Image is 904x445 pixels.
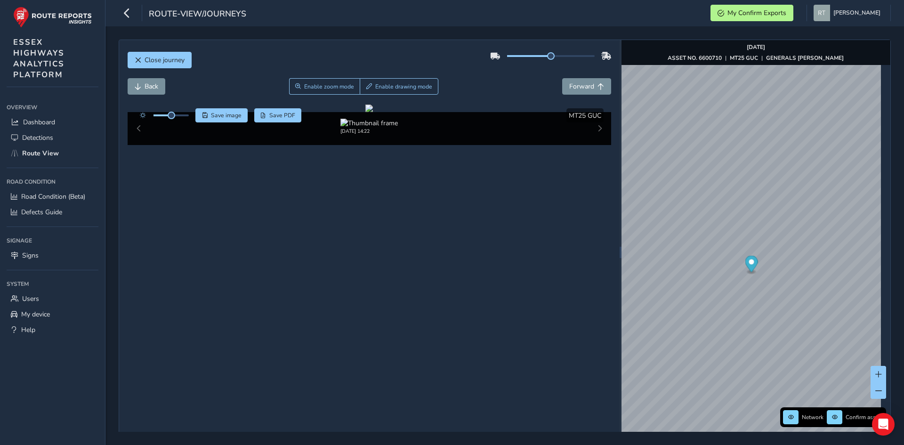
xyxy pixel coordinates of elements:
[846,413,883,421] span: Confirm assets
[7,204,98,220] a: Defects Guide
[569,111,601,120] span: MT25 GUC
[833,5,880,21] span: [PERSON_NAME]
[802,413,823,421] span: Network
[814,5,884,21] button: [PERSON_NAME]
[145,82,158,91] span: Back
[7,307,98,322] a: My device
[254,108,302,122] button: PDF
[668,54,722,62] strong: ASSET NO. 6600710
[22,251,39,260] span: Signs
[7,100,98,114] div: Overview
[7,277,98,291] div: System
[149,8,246,21] span: route-view/journeys
[562,78,611,95] button: Forward
[7,130,98,146] a: Detections
[7,248,98,263] a: Signs
[7,146,98,161] a: Route View
[13,37,65,80] span: ESSEX HIGHWAYS ANALYTICS PLATFORM
[730,54,758,62] strong: MT25 GUC
[23,118,55,127] span: Dashboard
[195,108,248,122] button: Save
[22,133,53,142] span: Detections
[745,256,758,275] div: Map marker
[7,189,98,204] a: Road Condition (Beta)
[7,322,98,338] a: Help
[360,78,438,95] button: Draw
[269,112,295,119] span: Save PDF
[340,128,398,135] div: [DATE] 14:22
[569,82,594,91] span: Forward
[22,294,39,303] span: Users
[727,8,786,17] span: My Confirm Exports
[7,114,98,130] a: Dashboard
[211,112,242,119] span: Save image
[747,43,765,51] strong: [DATE]
[710,5,793,21] button: My Confirm Exports
[766,54,844,62] strong: GENERALS [PERSON_NAME]
[814,5,830,21] img: diamond-layout
[21,325,35,334] span: Help
[21,310,50,319] span: My device
[128,78,165,95] button: Back
[668,54,844,62] div: | |
[145,56,185,65] span: Close journey
[340,119,398,128] img: Thumbnail frame
[375,83,432,90] span: Enable drawing mode
[304,83,354,90] span: Enable zoom mode
[13,7,92,28] img: rr logo
[128,52,192,68] button: Close journey
[7,291,98,307] a: Users
[289,78,360,95] button: Zoom
[21,208,62,217] span: Defects Guide
[21,192,85,201] span: Road Condition (Beta)
[872,413,895,436] div: Open Intercom Messenger
[22,149,59,158] span: Route View
[7,234,98,248] div: Signage
[7,175,98,189] div: Road Condition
